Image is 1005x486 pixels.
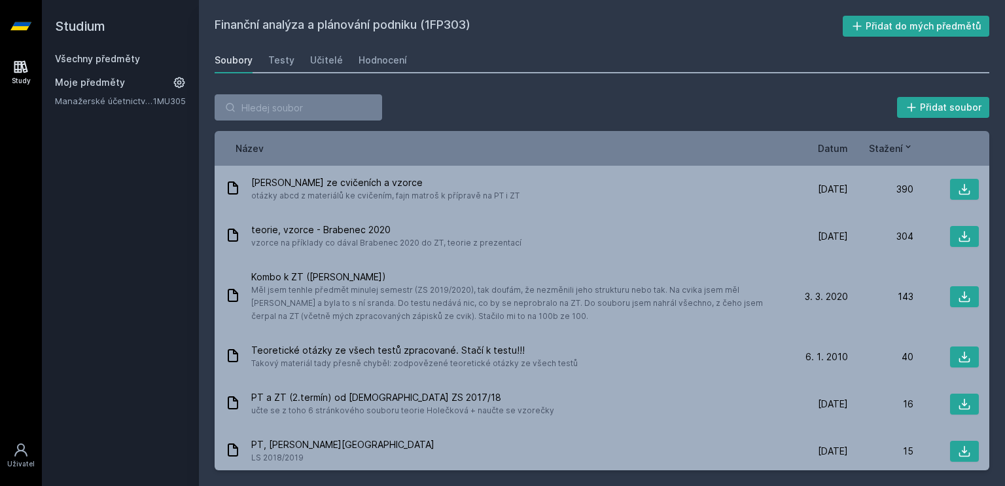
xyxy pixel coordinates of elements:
[818,183,848,196] span: [DATE]
[55,76,125,89] span: Moje předměty
[848,398,913,411] div: 16
[848,290,913,303] div: 143
[251,391,554,404] span: PT a ZT (2.termín) od [DEMOGRAPHIC_DATA] ZS 2017/18
[251,344,578,357] span: Teoretické otázky ze všech testů zpracované. Stačí k testu!!!
[251,438,434,451] span: PT, [PERSON_NAME][GEOGRAPHIC_DATA]
[3,436,39,476] a: Uživatel
[153,96,186,106] a: 1MU305
[818,398,848,411] span: [DATE]
[869,141,903,155] span: Stažení
[251,404,554,417] span: učte se z toho 6 stránkového souboru teorie Holečková + naučte se vzorečky
[897,97,990,118] button: Přidat soubor
[215,94,382,121] input: Hledej soubor
[805,290,848,303] span: 3. 3. 2020
[818,141,848,155] button: Datum
[848,183,913,196] div: 390
[310,47,343,73] a: Učitelé
[7,459,35,469] div: Uživatel
[236,141,264,155] button: Název
[805,350,848,364] span: 6. 1. 2010
[251,189,520,202] span: otázky abcd z materiálů ke cvičením, fajn matroš k přípravě na PT i ZT
[215,47,253,73] a: Soubory
[251,271,777,284] span: Kombo k ZT ([PERSON_NAME])
[251,357,578,370] span: Takový materiál tady přesně chyběl: zodpovězené teoretické otázky ze všech testů
[848,445,913,458] div: 15
[251,451,434,464] span: LS 2018/2019
[3,52,39,92] a: Study
[310,54,343,67] div: Učitelé
[818,230,848,243] span: [DATE]
[848,350,913,364] div: 40
[55,53,140,64] a: Všechny předměty
[843,16,990,37] button: Přidat do mých předmětů
[268,47,294,73] a: Testy
[359,54,407,67] div: Hodnocení
[215,54,253,67] div: Soubory
[251,284,777,323] span: Měl jsem tenhle předmět minulej semestr (ZS 2019/2020), tak doufám, že nezměnili jeho strukturu n...
[268,54,294,67] div: Testy
[251,236,521,250] span: vzorce na příklady co dával Brabenec 2020 do ZT, teorie z prezentací
[869,141,913,155] button: Stažení
[251,176,520,189] span: [PERSON_NAME] ze cvičeních a vzorce
[12,76,31,86] div: Study
[251,223,521,236] span: teorie, vzorce - Brabenec 2020
[359,47,407,73] a: Hodnocení
[848,230,913,243] div: 304
[55,94,153,107] a: Manažerské účetnictví I.
[215,16,843,37] h2: Finanční analýza a plánování podniku (1FP303)
[818,445,848,458] span: [DATE]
